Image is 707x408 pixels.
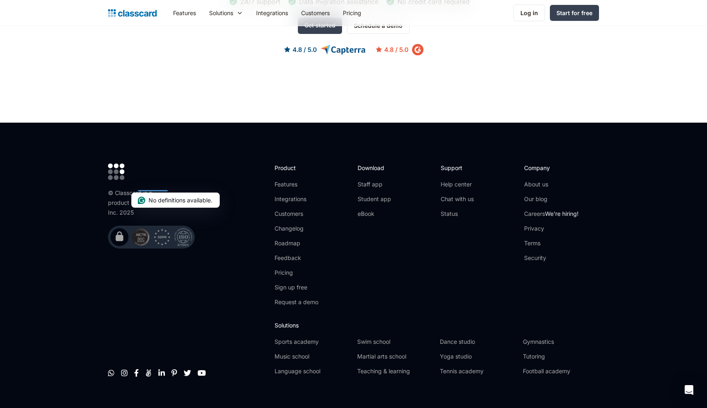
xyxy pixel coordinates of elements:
[275,269,318,277] a: Pricing
[524,195,579,203] a: Our blog
[358,180,391,188] a: Staff app
[275,210,318,218] a: Customers
[275,195,318,203] a: Integrations
[171,369,177,377] a: 
[520,9,538,17] div: Log in
[358,210,391,218] a: eBook
[167,4,203,22] a: Features
[440,352,516,361] a: Yoga studio
[440,338,516,346] a: Dance studio
[209,9,233,17] div: Solutions
[358,195,391,203] a: Student app
[441,195,474,203] a: Chat with us
[440,367,516,375] a: Tennis academy
[524,210,579,218] a: CareersWe're hiring!
[357,352,433,361] a: Martial arts school
[275,367,351,375] a: Language school
[275,321,599,330] h2: Solutions
[275,224,318,233] a: Changelog
[357,367,433,375] a: Teaching & learning
[158,369,165,377] a: 
[275,180,318,188] a: Features
[679,380,699,400] div: Open Intercom Messenger
[357,338,433,346] a: Swim school
[250,4,295,22] a: Integrations
[275,338,351,346] a: Sports academy
[275,164,318,172] h2: Product
[441,180,474,188] a: Help center
[550,5,599,21] a: Start for free
[524,254,579,262] a: Security
[108,7,157,19] a: home
[524,164,579,172] h2: Company
[545,210,579,217] span: We're hiring!
[275,352,351,361] a: Music school
[441,164,474,172] h2: Support
[275,298,318,306] a: Request a demo
[524,180,579,188] a: About us
[523,352,599,361] a: Tutoring
[121,369,128,377] a: 
[524,224,579,233] a: Privacy
[275,283,318,291] a: Sign up free
[145,369,152,377] a: 
[336,4,368,22] a: Pricing
[108,188,173,217] div: © Classcard is a product of Reportcard, Inc. 2025
[184,369,191,377] a: 
[441,210,474,218] a: Status
[108,369,115,377] a: 
[358,164,391,172] h2: Download
[523,338,599,346] a: Gymnastics
[295,4,336,22] a: Customers
[523,367,599,375] a: Football academy
[513,4,545,21] a: Log in
[275,239,318,247] a: Roadmap
[203,4,250,22] div: Solutions
[275,254,318,262] a: Feedback
[134,369,139,377] a: 
[524,239,579,247] a: Terms
[556,9,592,17] div: Start for free
[198,369,206,377] a: 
